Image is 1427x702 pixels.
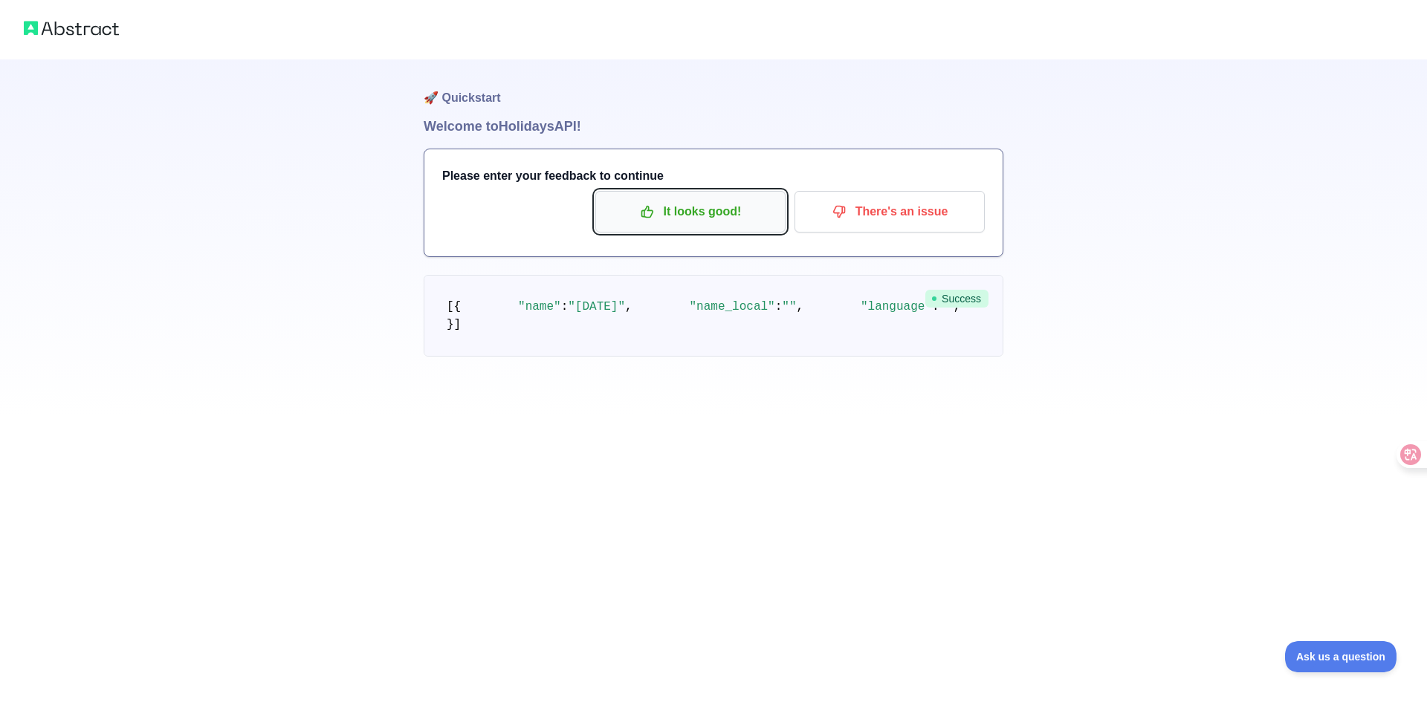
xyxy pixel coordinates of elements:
button: It looks good! [595,191,786,233]
span: , [625,300,632,313]
p: It looks good! [606,199,774,224]
span: , [797,300,804,313]
img: Abstract logo [24,18,119,39]
span: "" [782,300,796,313]
span: : [775,300,783,313]
h1: 🚀 Quickstart [424,59,1003,116]
span: "language" [861,300,932,313]
span: "name_local" [689,300,774,313]
span: Success [925,290,988,308]
button: There's an issue [795,191,985,233]
span: : [561,300,569,313]
h3: Please enter your feedback to continue [442,167,985,185]
iframe: Toggle Customer Support [1285,641,1397,672]
p: There's an issue [806,199,974,224]
span: "[DATE]" [568,300,625,313]
h1: Welcome to Holidays API! [424,116,1003,137]
span: [ [447,300,454,313]
span: "name" [518,300,561,313]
